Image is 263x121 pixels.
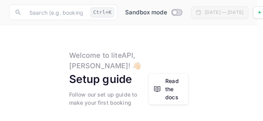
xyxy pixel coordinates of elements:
div: Read the docs [165,77,183,101]
div: Welcome to liteAPI, [PERSON_NAME] ! 👋🏻 [69,50,188,71]
div: Setup guide [69,71,132,87]
div: Follow our set up guide to make your first booking [69,90,149,107]
div: Ctrl+K [90,7,114,17]
input: Search (e.g. bookings, documentation) [25,5,87,20]
div: Switch to Production mode [122,8,185,17]
div: [DATE] — [DATE] [205,9,243,16]
span: Sandbox mode [125,8,167,17]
